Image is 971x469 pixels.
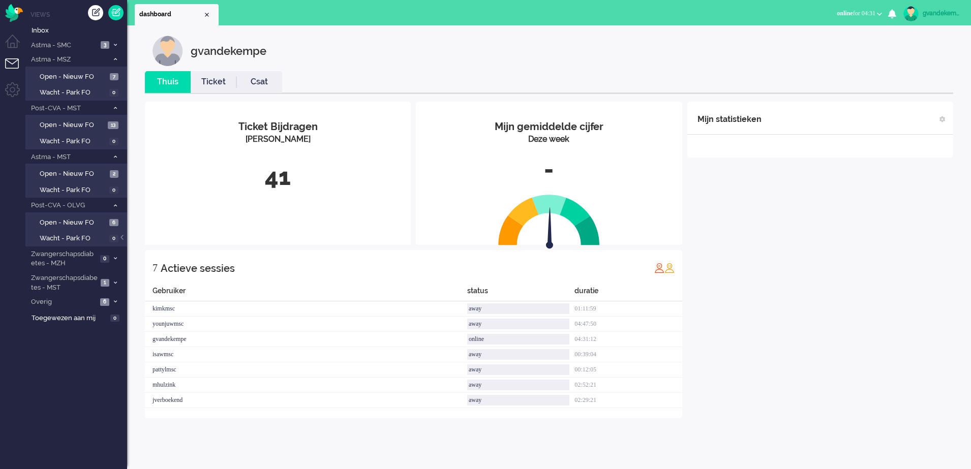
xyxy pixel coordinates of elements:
[203,11,211,19] div: Close tab
[29,119,126,130] a: Open - Nieuw FO 13
[40,88,107,98] span: Wacht - Park FO
[901,6,961,21] a: gvandekempe
[29,249,97,268] span: Zwangerschapsdiabetes - MZH
[236,71,282,93] li: Csat
[40,137,107,146] span: Wacht - Park FO
[467,349,569,360] div: away
[29,41,98,50] span: Astma - SMC
[574,286,682,301] div: duratie
[837,10,875,17] span: for 04:31
[923,8,961,18] div: gvandekempe
[153,134,403,145] div: [PERSON_NAME]
[145,286,467,301] div: Gebruiker
[5,82,28,105] li: Admin menu
[40,218,107,228] span: Open - Nieuw FO
[831,3,888,25] li: onlinefor 04:31
[110,170,118,178] span: 2
[574,347,682,362] div: 00:39:04
[837,10,853,17] span: online
[145,393,467,408] div: jverboekend
[108,121,118,129] span: 13
[108,5,124,20] a: Quick Ticket
[191,36,266,66] div: gvandekempe
[574,332,682,347] div: 04:31:12
[467,319,569,329] div: away
[40,120,105,130] span: Open - Nieuw FO
[29,297,97,307] span: Overig
[109,219,118,227] span: 6
[109,89,118,97] span: 0
[467,334,569,345] div: online
[139,10,203,19] span: dashboard
[109,138,118,145] span: 0
[236,76,282,88] a: Csat
[29,55,108,65] span: Astma - MSZ
[29,232,126,243] a: Wacht - Park FO 0
[574,378,682,393] div: 02:52:21
[467,380,569,390] div: away
[467,364,569,375] div: away
[40,169,107,179] span: Open - Nieuw FO
[29,168,126,179] a: Open - Nieuw FO 2
[29,312,127,323] a: Toegewezen aan mij 0
[498,194,600,245] img: semi_circle.svg
[29,184,126,195] a: Wacht - Park FO 0
[191,76,236,88] a: Ticket
[423,119,674,134] div: Mijn gemiddelde cijfer
[32,26,127,36] span: Inbox
[5,4,23,22] img: flow_omnibird.svg
[423,153,674,186] div: -
[109,235,118,242] span: 0
[40,185,107,195] span: Wacht - Park FO
[29,86,126,98] a: Wacht - Park FO 0
[88,5,103,20] div: Creëer ticket
[110,73,118,81] span: 7
[153,119,403,134] div: Ticket Bijdragen
[101,41,109,49] span: 3
[100,298,109,306] span: 6
[29,24,127,36] a: Inbox
[135,4,219,25] li: Dashboard
[574,301,682,317] div: 01:11:59
[145,71,191,93] li: Thuis
[29,152,108,162] span: Astma - MST
[29,71,126,82] a: Open - Nieuw FO 7
[467,303,569,314] div: away
[423,134,674,145] div: Deze week
[153,36,183,66] img: customer.svg
[664,263,675,273] img: profile_orange.svg
[5,35,28,57] li: Dashboard menu
[574,317,682,332] div: 04:47:50
[191,71,236,93] li: Ticket
[31,10,127,19] li: Views
[697,109,762,130] div: Mijn statistieken
[161,258,235,278] div: Actieve sessies
[40,72,107,82] span: Open - Nieuw FO
[903,6,919,21] img: avatar
[145,362,467,378] div: pattylmsc
[831,6,888,21] button: onlinefor 04:31
[528,207,571,251] img: arrow.svg
[654,263,664,273] img: profile_red.svg
[153,258,158,278] div: 7
[153,161,403,194] div: 41
[145,378,467,393] div: mhulzink
[109,186,118,194] span: 0
[29,201,108,210] span: Post-CVA - OLVG
[145,317,467,332] div: younjuwmsc
[29,135,126,146] a: Wacht - Park FO 0
[574,393,682,408] div: 02:29:21
[145,301,467,317] div: kimkmsc
[467,286,574,301] div: status
[145,76,191,88] a: Thuis
[32,314,107,323] span: Toegewezen aan mij
[100,255,109,263] span: 0
[467,395,569,405] div: away
[145,332,467,347] div: gvandekempe
[145,347,467,362] div: isawmsc
[29,216,126,228] a: Open - Nieuw FO 6
[574,362,682,378] div: 00:12:05
[40,234,107,243] span: Wacht - Park FO
[29,104,108,113] span: Post-CVA - MST
[5,58,28,81] li: Tickets menu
